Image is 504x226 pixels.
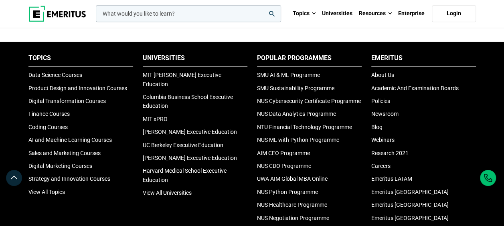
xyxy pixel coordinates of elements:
[28,150,101,156] a: Sales and Marketing Courses
[96,5,281,22] input: woocommerce-product-search-field-0
[257,150,310,156] a: AIM CEO Programme
[257,98,361,104] a: NUS Cybersecurity Certificate Programme
[371,202,449,208] a: Emeritus [GEOGRAPHIC_DATA]
[28,72,82,78] a: Data Science Courses
[371,98,390,104] a: Policies
[143,94,233,109] a: Columbia Business School Executive Education
[257,72,320,78] a: SMU AI & ML Programme
[371,215,449,221] a: Emeritus [GEOGRAPHIC_DATA]
[371,72,394,78] a: About Us
[28,137,112,143] a: AI and Machine Learning Courses
[143,116,168,122] a: MIT xPRO
[28,163,92,169] a: Digital Marketing Courses
[143,190,192,196] a: View All Universities
[257,124,352,130] a: NTU Financial Technology Programme
[257,215,329,221] a: NUS Negotiation Programme
[257,189,318,195] a: NUS Python Programme
[371,189,449,195] a: Emeritus [GEOGRAPHIC_DATA]
[28,189,65,195] a: View All Topics
[371,163,391,169] a: Careers
[257,202,327,208] a: NUS Healthcare Programme
[257,176,328,182] a: UWA AIM Global MBA Online
[143,155,237,161] a: [PERSON_NAME] Executive Education
[371,124,383,130] a: Blog
[371,137,395,143] a: Webinars
[257,137,339,143] a: NUS ML with Python Programme
[28,124,68,130] a: Coding Courses
[143,72,221,87] a: MIT [PERSON_NAME] Executive Education
[143,129,237,135] a: [PERSON_NAME] Executive Education
[28,85,127,91] a: Product Design and Innovation Courses
[257,111,336,117] a: NUS Data Analytics Programme
[143,167,227,183] a: Harvard Medical School Executive Education
[432,5,476,22] a: Login
[371,111,399,117] a: Newsroom
[371,150,409,156] a: Research 2021
[28,111,70,117] a: Finance Courses
[28,98,106,104] a: Digital Transformation Courses
[371,176,412,182] a: Emeritus LATAM
[257,85,334,91] a: SMU Sustainability Programme
[28,176,110,182] a: Strategy and Innovation Courses
[371,85,459,91] a: Academic And Examination Boards
[257,163,311,169] a: NUS CDO Programme
[143,142,223,148] a: UC Berkeley Executive Education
